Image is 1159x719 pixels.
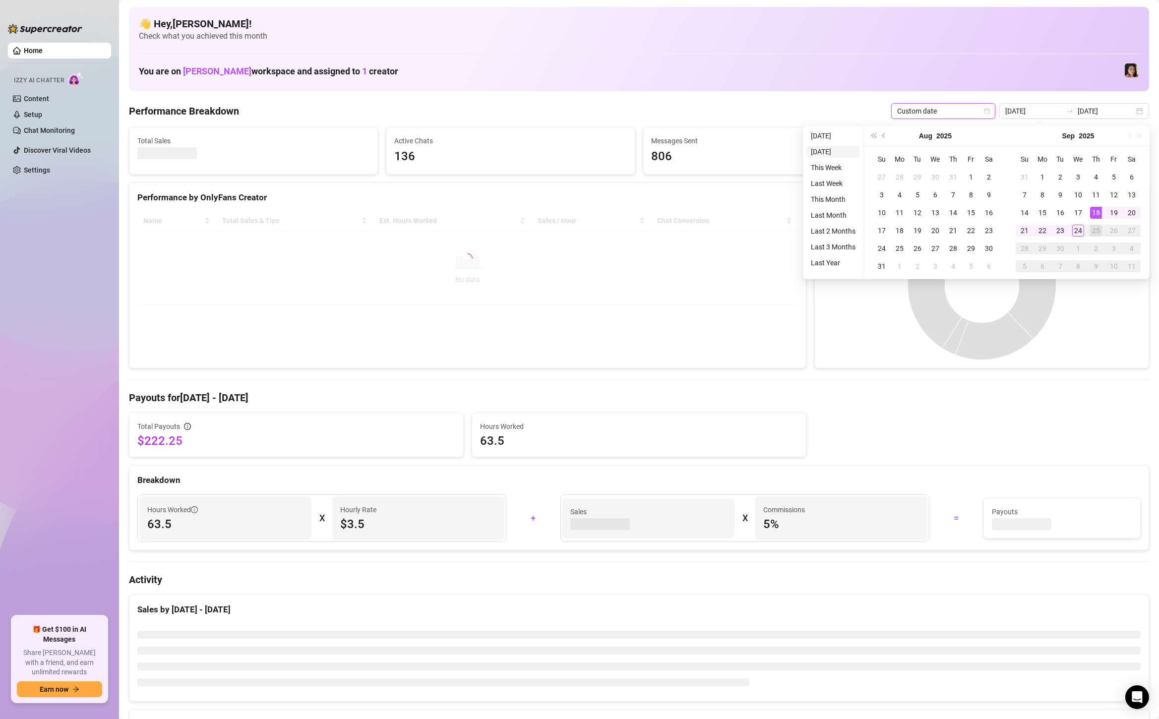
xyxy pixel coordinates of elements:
button: Last year (Control + left) [868,126,879,146]
div: 25 [894,242,906,254]
li: [DATE] [807,146,859,158]
span: 806 [652,147,884,166]
td: 2025-09-16 [1051,204,1069,222]
td: 2025-07-27 [873,168,891,186]
div: 19 [912,225,923,237]
div: = [935,510,977,526]
div: 13 [929,207,941,219]
span: info-circle [184,423,191,430]
td: 2025-07-30 [926,168,944,186]
td: 2025-08-21 [944,222,962,240]
div: 3 [929,260,941,272]
article: Commissions [763,504,805,515]
span: Share [PERSON_NAME] with a friend, and earn unlimited rewards [17,648,102,677]
td: 2025-08-02 [980,168,998,186]
div: 3 [876,189,888,201]
td: 2025-08-27 [926,240,944,257]
th: Th [1087,150,1105,168]
div: 20 [929,225,941,237]
div: 6 [929,189,941,201]
div: 10 [1108,260,1120,272]
div: 3 [1108,242,1120,254]
div: 2 [983,171,995,183]
div: 4 [894,189,906,201]
div: 2 [912,260,923,272]
td: 2025-10-01 [1069,240,1087,257]
h4: Activity [129,573,1149,587]
th: Su [873,150,891,168]
td: 2025-08-23 [980,222,998,240]
div: 13 [1126,189,1138,201]
td: 2025-10-04 [1123,240,1141,257]
td: 2025-09-04 [1087,168,1105,186]
td: 2025-09-23 [1051,222,1069,240]
th: Sa [980,150,998,168]
div: 7 [1054,260,1066,272]
div: 5 [912,189,923,201]
span: 136 [394,147,626,166]
td: 2025-08-15 [962,204,980,222]
div: 2 [1054,171,1066,183]
td: 2025-08-30 [980,240,998,257]
div: 10 [876,207,888,219]
td: 2025-10-03 [1105,240,1123,257]
td: 2025-10-08 [1069,257,1087,275]
td: 2025-07-28 [891,168,909,186]
span: $3.5 [340,516,496,532]
td: 2025-09-06 [980,257,998,275]
th: Mo [891,150,909,168]
span: Hours Worked [147,504,198,515]
a: Settings [24,166,50,174]
div: 16 [1054,207,1066,219]
td: 2025-09-13 [1123,186,1141,204]
div: 22 [1037,225,1048,237]
div: 30 [929,171,941,183]
td: 2025-08-22 [962,222,980,240]
td: 2025-09-22 [1034,222,1051,240]
td: 2025-09-17 [1069,204,1087,222]
div: 11 [894,207,906,219]
div: 4 [947,260,959,272]
td: 2025-08-04 [891,186,909,204]
span: loading [461,252,474,265]
h1: You are on workspace and assigned to creator [139,66,398,77]
td: 2025-08-31 [1016,168,1034,186]
td: 2025-08-12 [909,204,926,222]
td: 2025-08-28 [944,240,962,257]
td: 2025-09-30 [1051,240,1069,257]
td: 2025-08-29 [962,240,980,257]
td: 2025-09-03 [926,257,944,275]
div: 22 [965,225,977,237]
span: 5 % [763,516,919,532]
td: 2025-09-24 [1069,222,1087,240]
div: 8 [965,189,977,201]
div: 11 [1126,260,1138,272]
input: End date [1078,106,1134,117]
span: 1 [362,66,367,76]
span: Hours Worked [480,421,798,432]
li: [DATE] [807,130,859,142]
td: 2025-10-02 [1087,240,1105,257]
li: Last Week [807,178,859,189]
td: 2025-09-03 [1069,168,1087,186]
button: Earn nowarrow-right [17,681,102,697]
td: 2025-09-26 [1105,222,1123,240]
div: 25 [1090,225,1102,237]
td: 2025-09-05 [1105,168,1123,186]
div: 6 [983,260,995,272]
h4: 👋 Hey, [PERSON_NAME] ! [139,17,1139,31]
a: Setup [24,111,42,119]
td: 2025-09-07 [1016,186,1034,204]
li: This Month [807,193,859,205]
td: 2025-08-26 [909,240,926,257]
td: 2025-09-02 [1051,168,1069,186]
td: 2025-09-05 [962,257,980,275]
td: 2025-08-20 [926,222,944,240]
img: AI Chatter [68,72,83,86]
div: 30 [983,242,995,254]
li: Last 2 Months [807,225,859,237]
a: Home [24,47,43,55]
div: 1 [965,171,977,183]
td: 2025-08-03 [873,186,891,204]
div: 24 [876,242,888,254]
